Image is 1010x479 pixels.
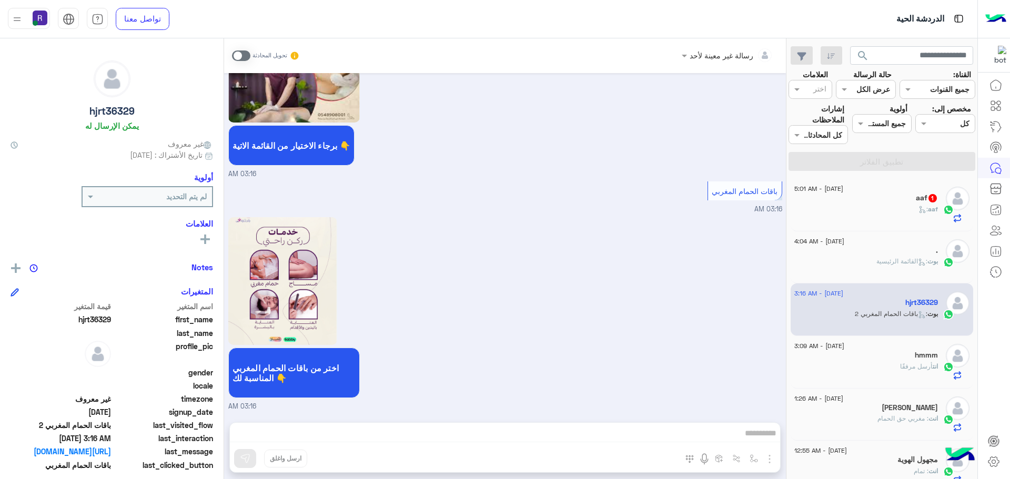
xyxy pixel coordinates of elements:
span: null [11,367,111,378]
h6: يمكن الإرسال له [85,121,139,130]
span: اسم المتغير [113,301,214,312]
span: timezone [113,393,214,404]
label: العلامات [803,69,828,80]
span: غير معروف [11,393,111,404]
img: WhatsApp [943,414,954,425]
span: aaf [928,205,938,213]
span: 03:16 AM [228,169,256,179]
label: مخصص إلى: [932,103,971,114]
span: باقات الحمام المغربي 2 [11,420,111,431]
img: defaultAdmin.png [94,61,130,97]
img: WhatsApp [943,257,954,268]
img: WhatsApp [943,466,954,477]
p: الدردشة الحية [896,12,944,26]
h5: مجهول الهوية [897,455,938,464]
span: اختر من باقات الحمام المغربي المناسبة لك 👇 [233,363,356,383]
button: ارسل واغلق [264,450,307,467]
img: notes [29,264,38,272]
span: قيمة المتغير [11,301,111,312]
label: إشارات الملاحظات [789,103,844,126]
span: signup_date [113,406,214,417]
img: tab [952,12,965,25]
h5: aaf [916,193,938,202]
small: تحويل المحادثة [252,52,287,60]
span: [DATE] - 1:26 AM [794,394,843,403]
img: Logo [985,8,1006,30]
h5: محمد [882,403,938,412]
span: بوت [927,310,938,318]
h5: . [936,246,938,255]
img: 322853014244696 [987,46,1006,65]
img: defaultAdmin.png [946,396,969,420]
span: hjrt36329 [11,314,111,325]
span: [DATE] - 12:55 AM [794,446,847,455]
label: القناة: [953,69,971,80]
img: defaultAdmin.png [946,239,969,263]
img: defaultAdmin.png [946,291,969,315]
img: add [11,263,21,273]
span: [DATE] - 3:16 AM [794,289,843,298]
span: null [11,380,111,391]
img: Q2FwdHVyZSAoNikucG5n.png [228,217,337,345]
span: 03:16 AM [228,402,256,412]
h5: hjrt36329 [89,105,135,117]
span: [DATE] - 4:04 AM [794,237,844,246]
span: locale [113,380,214,391]
span: تاريخ الأشتراك : [DATE] [130,149,203,160]
h6: العلامات [11,219,213,228]
span: برجاء الاختيار من القائمة الاتية 👇 [233,140,350,150]
img: defaultAdmin.png [946,344,969,368]
span: gender [113,367,214,378]
img: defaultAdmin.png [85,341,111,367]
span: انت [933,362,938,370]
a: tab [87,8,108,30]
span: باقات الحمام المغربي [712,187,777,196]
span: [DATE] - 3:09 AM [794,341,844,351]
h6: أولوية [194,172,213,182]
img: tab [92,13,104,25]
span: last_clicked_button [113,460,214,471]
img: userImage [33,11,47,25]
span: بوت [927,257,938,265]
span: search [856,49,869,62]
span: أرسل مرفقًا [900,362,933,370]
img: profile [11,13,24,26]
img: hulul-logo.png [942,437,978,474]
span: last_name [113,328,214,339]
img: tab [63,13,75,25]
label: أولوية [890,103,907,114]
h6: Notes [191,262,213,272]
span: profile_pic [113,341,214,365]
span: : القائمة الرئيسية [876,257,927,265]
label: حالة الرسالة [853,69,892,80]
div: اختر [813,83,828,97]
span: انت [928,467,938,475]
span: : باقات الحمام المغربي 2 [855,310,927,318]
span: 2025-09-09T00:16:48.783Z [11,433,111,444]
a: [URL][DOMAIN_NAME] [11,446,111,457]
h6: المتغيرات [181,287,213,296]
a: تواصل معنا [116,8,169,30]
span: 1 [928,194,937,202]
span: تمام [914,467,928,475]
span: last_visited_flow [113,420,214,431]
button: search [850,46,876,69]
span: 2025-09-09T00:14:38.393Z [11,406,111,417]
span: : [918,205,928,213]
span: last_interaction [113,433,214,444]
span: last_message [113,446,214,457]
img: defaultAdmin.png [946,187,969,210]
span: غير معروف [168,138,213,149]
span: [DATE] - 5:01 AM [794,184,843,193]
span: باقات الحمام المغربي [11,460,111,471]
h5: hjrt36329 [905,298,938,307]
span: first_name [113,314,214,325]
span: 03:16 AM [754,205,782,213]
img: WhatsApp [943,362,954,372]
span: مغربي حق الحمام [877,414,928,422]
img: WhatsApp [943,309,954,320]
h5: hmmm [915,351,938,360]
img: WhatsApp [943,205,954,215]
button: تطبيق الفلاتر [789,152,975,171]
span: انت [928,414,938,422]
